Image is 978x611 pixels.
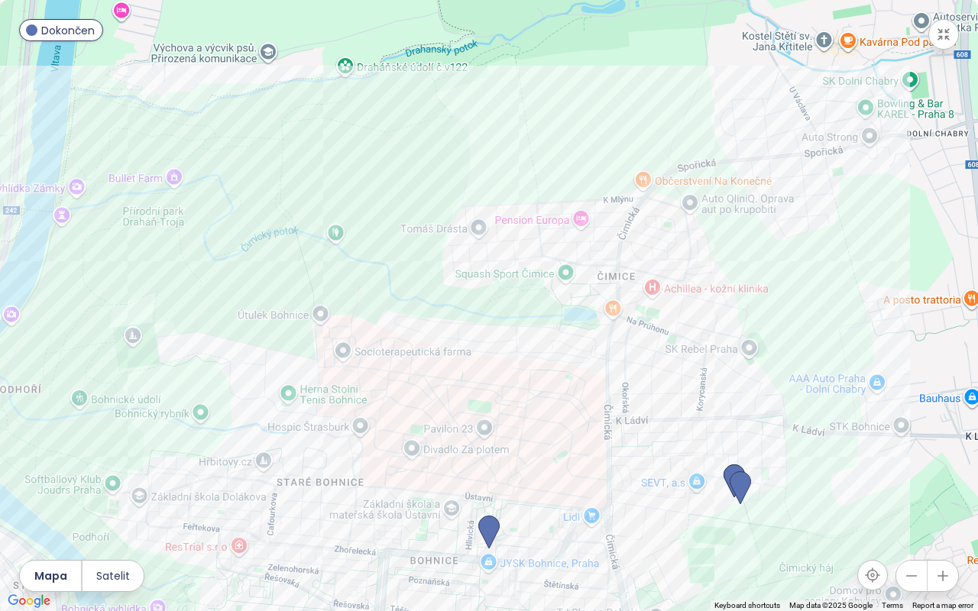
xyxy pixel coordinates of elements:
[41,22,95,39] span: Dokončen
[882,601,903,609] a: Terms
[789,601,873,609] span: Map data ©2025 Google
[20,561,81,591] button: Mapa
[96,567,130,584] span: Satelit
[4,591,54,611] img: Google
[912,601,973,609] a: Report a map error
[34,567,67,584] span: Mapa
[714,600,780,611] button: Keyboard shortcuts
[83,561,144,591] button: Satelit
[4,591,54,611] a: Open this area in Google Maps (opens a new window)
